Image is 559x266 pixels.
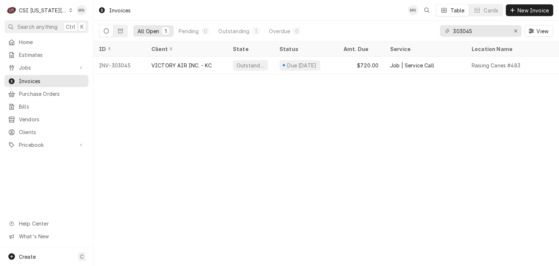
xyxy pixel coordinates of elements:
div: State [233,45,268,53]
button: Search anythingCtrlK [4,20,88,33]
a: Estimates [4,49,88,61]
a: Bills [4,101,88,113]
div: Service [390,45,459,53]
div: 1 [254,27,258,35]
a: Purchase Orders [4,88,88,100]
div: VICTORY AIR INC. - KC [151,62,212,69]
div: ID [99,45,138,53]
div: $720.00 [338,56,384,74]
span: New Invoice [516,7,550,14]
a: Invoices [4,75,88,87]
span: View [535,27,550,35]
div: Outstanding [236,62,265,69]
a: Go to What's New [4,230,88,242]
span: C [80,253,84,261]
div: Raising Canes #483 [472,62,520,69]
span: Jobs [19,64,74,71]
button: View [524,25,553,37]
a: Go to Jobs [4,62,88,74]
div: MN [408,5,418,15]
button: Open search [421,4,433,16]
input: Keyword search [453,25,508,37]
div: Client [151,45,220,53]
a: Go to Help Center [4,218,88,230]
div: C [7,5,17,15]
a: Home [4,36,88,48]
span: Vendors [19,116,85,123]
a: Go to Pricebook [4,139,88,151]
div: Job | Service Call [390,62,434,69]
span: Purchase Orders [19,90,85,98]
div: Status [279,45,330,53]
a: Vendors [4,113,88,125]
div: Melissa Nehls's Avatar [76,5,87,15]
div: 0 [203,27,207,35]
div: Due [DATE] [286,62,317,69]
span: Estimates [19,51,85,59]
span: What's New [19,232,84,240]
div: Overdue [269,27,290,35]
span: Search anything [17,23,58,31]
span: Clients [19,128,85,136]
div: INV-303045 [93,56,146,74]
span: Invoices [19,77,85,85]
a: Clients [4,126,88,138]
div: 1 [163,27,168,35]
div: All Open [138,27,159,35]
span: Bills [19,103,85,110]
div: Table [451,7,465,14]
span: Home [19,38,85,46]
div: MN [76,5,87,15]
div: 0 [294,27,299,35]
div: CSI Kansas City.'s Avatar [7,5,17,15]
span: K [80,23,84,31]
span: Pricebook [19,141,74,149]
button: New Invoice [506,4,553,16]
div: Cards [484,7,498,14]
div: Amt. Due [344,45,377,53]
span: Help Center [19,220,84,227]
button: Erase input [510,25,522,37]
div: Outstanding [218,27,249,35]
div: CSI [US_STATE][GEOGRAPHIC_DATA]. [19,7,67,14]
div: Pending [179,27,199,35]
span: Create [19,254,36,260]
div: Melissa Nehls's Avatar [408,5,418,15]
span: Ctrl [66,23,75,31]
